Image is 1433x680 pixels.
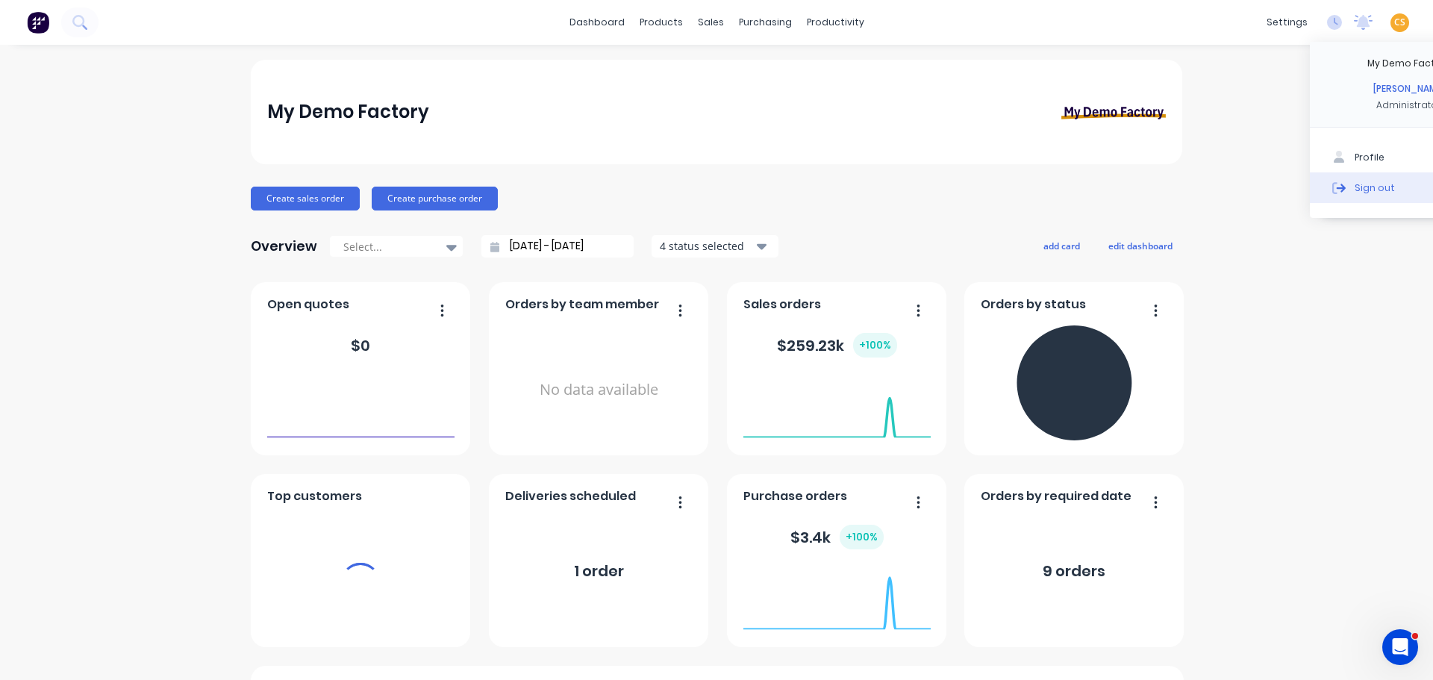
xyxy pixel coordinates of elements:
a: dashboard [562,11,632,34]
div: Sign out [1355,181,1395,194]
span: Orders by team member [505,296,659,314]
span: Open quotes [267,296,349,314]
img: Factory [27,11,49,34]
button: Create sales order [251,187,360,210]
div: + 100 % [853,333,897,358]
button: edit dashboard [1099,236,1182,255]
button: 4 status selected [652,235,778,258]
span: Orders by required date [981,487,1131,505]
div: 9 orders [1043,560,1105,582]
div: sales [690,11,731,34]
div: $ 259.23k [777,333,897,358]
span: Deliveries scheduled [505,487,636,505]
span: CS [1394,16,1405,29]
span: Purchase orders [743,487,847,505]
div: 1 order [574,560,624,582]
div: Profile [1355,151,1384,164]
iframe: Intercom live chat [1382,629,1418,665]
img: My Demo Factory [1061,102,1166,121]
div: Overview [251,231,317,261]
button: add card [1034,236,1090,255]
div: 4 status selected [660,238,754,254]
div: productivity [799,11,872,34]
div: + 100 % [840,525,884,549]
span: Sales orders [743,296,821,314]
div: purchasing [731,11,799,34]
span: Orders by status [981,296,1086,314]
div: $ 3.4k [790,525,884,549]
div: settings [1259,11,1315,34]
div: products [632,11,690,34]
button: Create purchase order [372,187,498,210]
div: My Demo Factory [267,97,429,127]
div: No data available [505,319,693,461]
div: $ 0 [351,334,370,357]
